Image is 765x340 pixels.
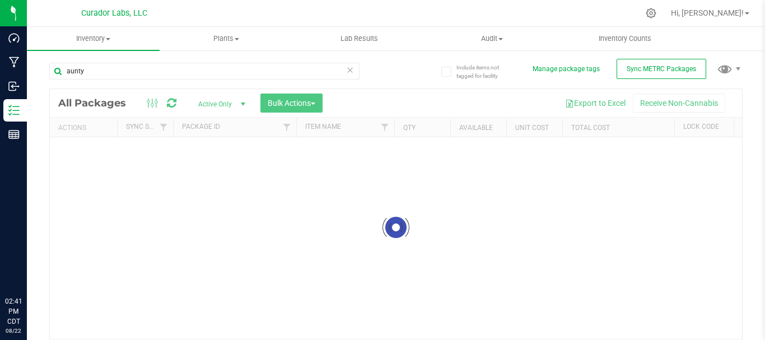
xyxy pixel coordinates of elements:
input: Search Package ID, Item Name, SKU, Lot or Part Number... [49,63,360,80]
span: Sync METRC Packages [627,65,696,73]
a: Audit [426,27,558,50]
p: 08/22 [5,327,22,335]
span: Inventory [27,34,160,44]
p: 02:41 PM CDT [5,296,22,327]
span: Lab Results [325,34,393,44]
div: Manage settings [644,8,658,18]
span: Plants [160,34,292,44]
button: Manage package tags [533,64,600,74]
span: Include items not tagged for facility [456,63,512,80]
span: Clear [346,63,354,77]
span: Curador Labs, LLC [81,8,147,18]
inline-svg: Reports [8,129,20,140]
inline-svg: Inbound [8,81,20,92]
a: Plants [160,27,292,50]
inline-svg: Inventory [8,105,20,116]
inline-svg: Dashboard [8,32,20,44]
button: Sync METRC Packages [617,59,706,79]
span: Hi, [PERSON_NAME]! [671,8,744,17]
a: Inventory Counts [558,27,691,50]
span: Inventory Counts [584,34,666,44]
inline-svg: Manufacturing [8,57,20,68]
span: Audit [426,34,558,44]
a: Lab Results [292,27,425,50]
a: Inventory [27,27,160,50]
